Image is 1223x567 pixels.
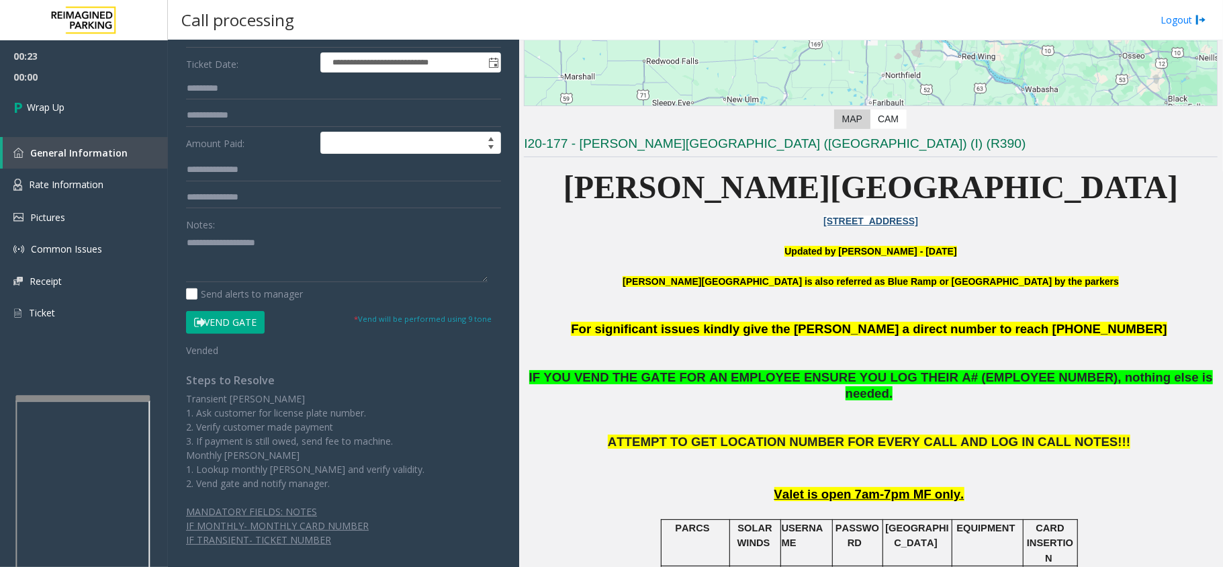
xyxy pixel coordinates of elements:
h3: I20-177 - [PERSON_NAME][GEOGRAPHIC_DATA] ([GEOGRAPHIC_DATA]) (I) (R390) [524,135,1218,157]
p: Transient [PERSON_NAME] 1. Ask customer for license plate number. 2. Verify customer made payment... [186,392,501,490]
span: ATTEMPT TO GET LOCATION NUMBER FOR EVERY CALL AND LOG IN CALL NOTES!!! [608,435,1130,449]
span: SOLAR WINDS [737,523,772,548]
font: Updated by [PERSON_NAME] - [DATE] [784,246,956,257]
span: IF MONTHLY- MONTHLY CARD NUMBER [186,519,369,532]
label: Amount Paid: [183,132,317,155]
h3: Call processing [175,3,301,36]
img: 'icon' [13,307,22,319]
small: Vend will be performed using 9 tone [354,314,492,324]
span: [PERSON_NAME][GEOGRAPHIC_DATA] [563,169,1179,205]
span: Rate Information [29,178,103,191]
span: Wrap Up [27,100,64,114]
span: PASSWORD [835,523,879,548]
label: Ticket Date: [183,52,317,73]
span: CARD INSERTION [1027,523,1073,564]
span: Ticket [29,306,55,319]
span: Valet is open 7am-7pm MF only. [774,487,964,501]
h4: Steps to Resolve [186,374,501,387]
button: Vend Gate [186,311,265,334]
span: [GEOGRAPHIC_DATA] [885,523,948,548]
img: 'icon' [13,277,23,286]
span: For significant issues kindly give the [PERSON_NAME] a direct number to reach [PHONE_NUMBER] [571,322,1167,336]
span: EQUIPMENT [957,523,1015,533]
span: Toggle popup [486,53,500,72]
span: Pictures [30,211,65,224]
span: . [889,386,893,400]
span: IF YOU VEND THE GATE FOR AN EMPLOYEE ENSURE YOU LOG THEIR A# (EMPLOYEE NUMBER), nothing else is n... [529,370,1213,401]
a: Logout [1161,13,1206,27]
img: 'icon' [13,148,24,158]
span: IF TRANSIENT- TICKET NUMBER [186,533,331,546]
span: PARCS [675,523,709,533]
span: MANDATORY FIELDS: NOTES [186,505,317,518]
label: Map [834,110,870,129]
a: General Information [3,137,168,169]
label: Notes: [186,213,215,232]
img: 'icon' [13,244,24,255]
span: USERNAME [782,523,823,548]
span: Receipt [30,275,62,288]
span: Decrease value [482,143,500,154]
img: 'icon' [13,213,24,222]
img: 'icon' [13,179,22,191]
span: Common Issues [31,243,102,255]
a: [STREET_ADDRESS] [823,216,918,226]
label: Send alerts to manager [186,287,303,301]
img: logout [1195,13,1206,27]
span: Increase value [482,132,500,143]
b: [PERSON_NAME][GEOGRAPHIC_DATA] is also referred as Blue Ramp or [GEOGRAPHIC_DATA] by the parkers [623,276,1119,287]
label: CAM [870,110,907,129]
span: General Information [30,146,128,159]
span: Vended [186,344,218,357]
